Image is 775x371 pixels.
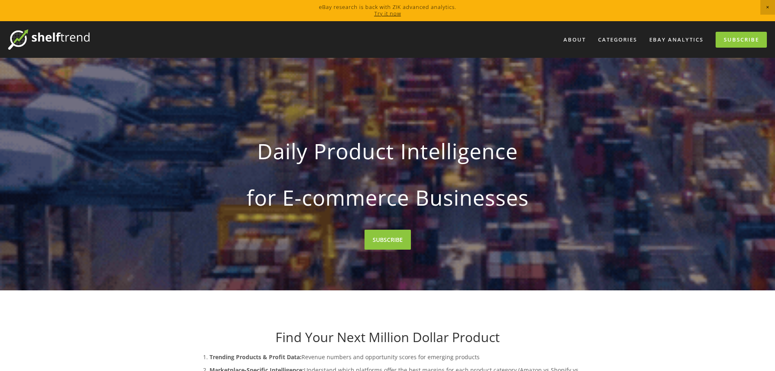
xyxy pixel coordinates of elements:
p: Revenue numbers and opportunity scores for emerging products [210,352,582,362]
strong: Daily Product Intelligence [206,132,569,170]
a: Try it now [374,10,401,17]
h1: Find Your Next Million Dollar Product [193,329,582,345]
strong: for E-commerce Businesses [206,178,569,217]
a: eBay Analytics [644,33,709,46]
div: Categories [593,33,642,46]
a: About [558,33,591,46]
img: ShelfTrend [8,29,90,50]
strong: Trending Products & Profit Data: [210,353,301,361]
a: SUBSCRIBE [365,230,411,250]
a: Subscribe [716,32,767,48]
